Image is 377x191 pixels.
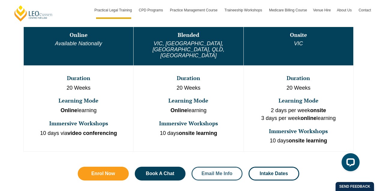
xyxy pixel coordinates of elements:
span: Book A Chat [146,171,174,176]
a: CPD Programs [136,1,167,19]
a: Email Me Info [192,167,243,181]
a: Medicare Billing Course [266,1,310,19]
p: 10 days [134,130,243,137]
h3: Immersive Workshops [134,121,243,127]
a: About Us [334,1,355,19]
p: 20 Weeks [134,84,243,92]
span: Email Me Info [201,171,232,176]
p: 20 Weeks [24,84,133,92]
h3: Duration [24,75,133,81]
p: 2 days per week 3 days per week learning [244,107,353,122]
iframe: LiveChat chat widget [337,151,362,176]
em: VIC [294,40,303,46]
strong: video conferencing [68,130,117,136]
a: Book A Chat [135,167,186,181]
a: Intake Dates [249,167,300,181]
a: Enrol Now [78,167,129,181]
span: Enrol Now [91,171,115,176]
p: learning [134,107,243,115]
a: Traineeship Workshops [222,1,266,19]
a: Practice Management Course [167,1,222,19]
h3: Learning Mode [134,98,243,104]
a: Venue Hire [310,1,334,19]
strong: Online [170,107,187,113]
h3: Online [24,32,133,38]
span: Intake Dates [260,171,288,176]
p: 10 days via [24,130,133,137]
strong: online [300,115,316,121]
p: learning [24,107,133,115]
strong: onsite learning [179,130,217,136]
p: 10 days [244,137,353,145]
strong: onsite [310,107,326,113]
h3: Learning Mode [244,98,353,104]
h3: Blended [134,32,243,38]
a: [PERSON_NAME] Centre for Law [14,5,53,22]
h3: Duration [244,75,353,81]
em: VIC, [GEOGRAPHIC_DATA], [GEOGRAPHIC_DATA], QLD, [GEOGRAPHIC_DATA] [152,40,224,58]
em: Available Nationally [55,40,102,46]
a: Practical Legal Training [92,1,136,19]
strong: onsite learning [289,138,327,144]
h3: Immersive Workshops [244,128,353,134]
h3: Learning Mode [24,98,133,104]
h3: Onsite [244,32,353,38]
a: Contact [356,1,374,19]
strong: Online [61,107,77,113]
h3: Duration [134,75,243,81]
p: 20 Weeks [244,84,353,92]
h3: Immersive Workshops [24,121,133,127]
